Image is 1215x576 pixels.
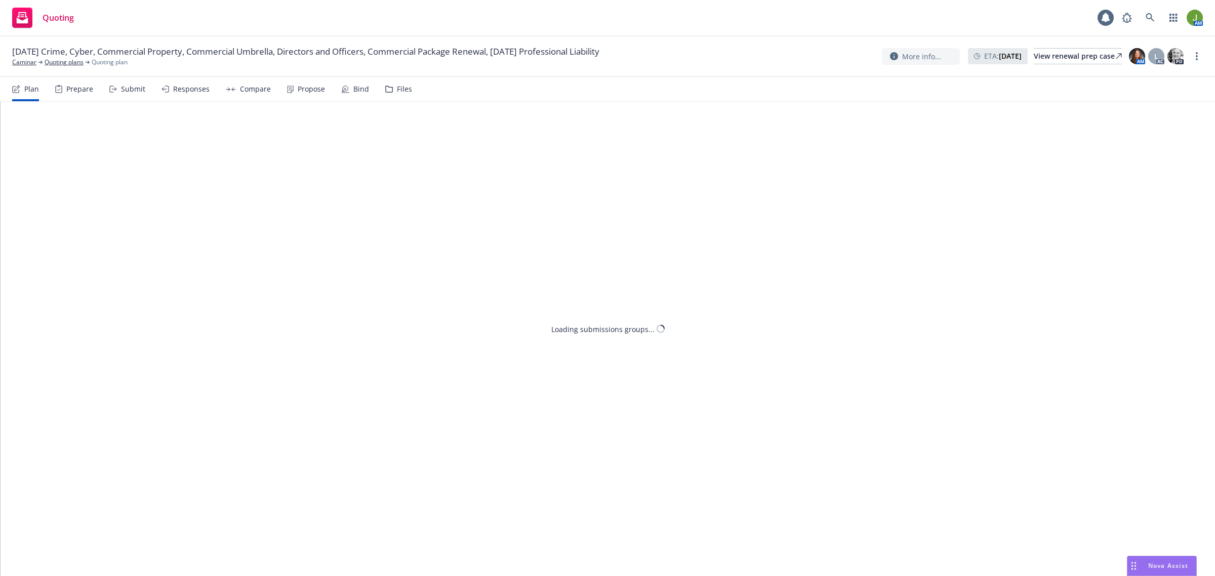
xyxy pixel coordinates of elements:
div: Submit [121,85,145,93]
a: more [1191,50,1203,62]
div: View renewal prep case [1034,49,1122,64]
strong: [DATE] [999,51,1022,61]
div: Files [397,85,412,93]
img: photo [1167,48,1184,64]
a: Quoting [8,4,78,32]
a: Caminar [12,58,36,67]
img: photo [1187,10,1203,26]
div: Prepare [66,85,93,93]
button: Nova Assist [1127,556,1197,576]
span: More info... [902,51,941,62]
a: Report a Bug [1117,8,1137,28]
div: Compare [240,85,271,93]
span: Quoting [43,14,74,22]
span: Quoting plan [92,58,128,67]
a: Switch app [1163,8,1184,28]
a: Quoting plans [45,58,84,67]
span: L [1154,51,1158,62]
div: Plan [24,85,39,93]
div: Loading submissions groups... [551,323,655,334]
div: Bind [353,85,369,93]
span: ETA : [984,51,1022,61]
span: [DATE] Crime, Cyber, Commercial Property, Commercial Umbrella, Directors and Officers, Commercial... [12,46,599,58]
div: Propose [298,85,325,93]
div: Responses [173,85,210,93]
button: More info... [882,48,960,65]
div: Drag to move [1127,556,1140,575]
span: Nova Assist [1148,561,1188,570]
img: photo [1129,48,1145,64]
a: View renewal prep case [1034,48,1122,64]
a: Search [1140,8,1160,28]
